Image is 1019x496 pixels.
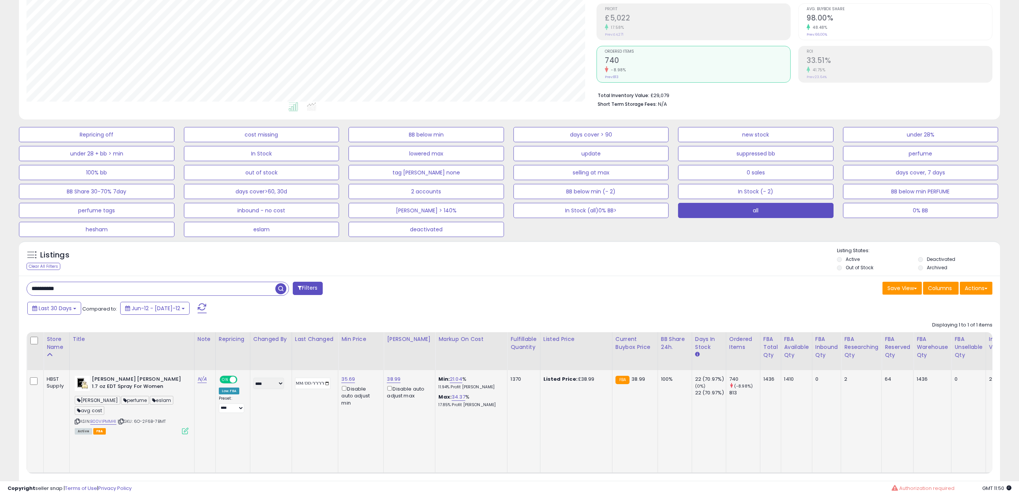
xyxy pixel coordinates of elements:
div: Last Changed [295,335,335,343]
button: [PERSON_NAME] > 140% [349,203,504,218]
b: Listed Price: [543,375,578,383]
span: Ordered Items [605,50,790,54]
span: Avg. Buybox Share [807,7,992,11]
div: FBA Reserved Qty [885,335,910,359]
div: 29079.00 [989,376,1011,383]
button: Filters [293,282,322,295]
div: 0 [815,376,835,383]
span: N/A [658,100,667,108]
div: Disable auto adjust max [387,385,429,399]
div: Inv. value [989,335,1014,351]
div: 0 [955,376,980,383]
div: 813 [729,389,760,396]
a: Privacy Policy [98,485,132,492]
small: Prev: £4,271 [605,32,623,37]
img: 41ew5J9li5L._SL40_.jpg [75,376,90,391]
b: Short Term Storage Fees: [598,101,657,107]
a: 34.37 [452,393,465,401]
span: perfume [121,396,149,405]
button: In Stock [184,146,339,161]
button: update [513,146,669,161]
a: Terms of Use [65,485,97,492]
div: Preset: [219,396,244,413]
div: FBA Warehouse Qty [917,335,948,359]
button: all [678,203,834,218]
button: BB Share 30-70% 7day [19,184,174,199]
div: 2 [844,376,876,383]
span: [PERSON_NAME] [75,396,120,405]
div: Days In Stock [695,335,723,351]
button: Repricing off [19,127,174,142]
th: CSV column name: cust_attr_2_Changed by [250,332,292,370]
div: 22 (70.97%) [695,376,726,383]
strong: Copyright [8,485,35,492]
div: HBST Supply [47,376,64,389]
div: seller snap | | [8,485,132,492]
small: FBA [615,376,630,384]
span: OFF [236,377,248,383]
div: FBA Unsellable Qty [955,335,983,359]
div: Note [198,335,212,343]
button: 0 sales [678,165,834,180]
label: Out of Stock [846,264,873,271]
button: 2 accounts [349,184,504,199]
div: 1436 [763,376,775,383]
div: 22 (70.97%) [695,389,726,396]
button: cost missing [184,127,339,142]
div: 64 [885,376,908,383]
span: Columns [928,284,952,292]
b: Total Inventory Value: [598,92,649,99]
button: BB below min [349,127,504,142]
span: FBA [93,428,106,435]
p: 11.94% Profit [PERSON_NAME] [438,385,501,390]
span: eslam [150,396,173,405]
button: inbound - no cost [184,203,339,218]
div: FBA Available Qty [784,335,809,359]
small: Days In Stock. [695,351,700,358]
div: FBA Total Qty [763,335,778,359]
div: Fulfillable Quantity [510,335,537,351]
button: tag [PERSON_NAME] none [349,165,504,180]
button: days cover>60, 30d [184,184,339,199]
th: The percentage added to the cost of goods (COGS) that forms the calculator for Min & Max prices. [435,332,507,370]
button: new stock [678,127,834,142]
span: 38.99 [631,375,645,383]
a: B00VIPMM4I [90,418,116,425]
button: perfume [843,146,999,161]
span: ROI [807,50,992,54]
small: 48.48% [810,25,827,30]
div: Displaying 1 to 1 of 1 items [932,322,992,329]
div: 1370 [510,376,534,383]
a: 38.99 [387,375,400,383]
button: hesham [19,222,174,237]
button: Actions [960,282,992,295]
small: Prev: 23.64% [807,75,827,79]
div: Current Buybox Price [615,335,655,351]
span: Profit [605,7,790,11]
span: Compared to: [82,305,117,312]
th: CSV column name: cust_attr_1_Last Changed [292,332,338,370]
button: BB below min PERFUME [843,184,999,199]
button: 100% bb [19,165,174,180]
button: out of stock [184,165,339,180]
small: -8.98% [608,67,626,73]
b: Max: [438,393,452,400]
div: Markup on Cost [438,335,504,343]
button: under 28% [843,127,999,142]
div: % [438,376,501,390]
div: Changed by [253,335,289,343]
div: 1436 [917,376,945,383]
button: eslam [184,222,339,237]
div: FBA Researching Qty [844,335,878,359]
a: 35.69 [341,375,355,383]
button: under 28 + bb > min [19,146,174,161]
div: % [438,394,501,408]
div: 100% [661,376,686,383]
b: [PERSON_NAME] [PERSON_NAME] 1.7 oz EDT Spray For Women [92,376,184,392]
div: £38.99 [543,376,606,383]
small: Prev: 66.00% [807,32,827,37]
a: 21.04 [450,375,462,383]
div: BB Share 24h. [661,335,689,351]
button: 0% BB [843,203,999,218]
button: days cover, 7 days [843,165,999,180]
